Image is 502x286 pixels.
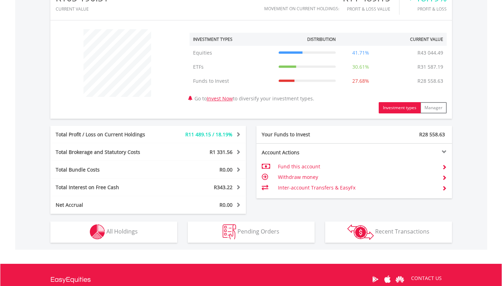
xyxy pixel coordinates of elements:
div: Total Interest on Free Cash [50,184,165,191]
span: R1 331.56 [210,149,233,155]
th: Current Value [382,33,447,46]
div: Profit & Loss Value [343,7,399,11]
img: holdings-wht.png [90,224,105,240]
div: Profit & Loss [408,7,447,11]
span: R0.00 [219,166,233,173]
span: R0.00 [219,201,233,208]
div: Distribution [307,36,336,42]
td: Equities [190,46,275,60]
th: Investment Types [190,33,275,46]
span: R11 489.15 / 18.19% [185,131,233,138]
div: Account Actions [256,149,354,156]
span: Pending Orders [237,228,279,235]
span: Recent Transactions [375,228,429,235]
button: Pending Orders [188,222,315,243]
div: Total Brokerage and Statutory Costs [50,149,165,156]
div: Total Profit / Loss on Current Holdings [50,131,165,138]
td: Funds to Invest [190,74,275,88]
div: CURRENT VALUE [56,7,109,11]
div: Net Accrual [50,201,165,209]
div: Total Bundle Costs [50,166,165,173]
td: 41.71% [339,46,382,60]
td: ETFs [190,60,275,74]
td: 30.61% [339,60,382,74]
img: transactions-zar-wht.png [347,224,374,240]
span: R343.22 [214,184,233,191]
img: pending_instructions-wht.png [223,224,236,240]
div: Your Funds to Invest [256,131,354,138]
button: Investment types [379,102,421,113]
td: Inter-account Transfers & EasyFx [278,182,436,193]
button: Recent Transactions [325,222,452,243]
td: Fund this account [278,161,436,172]
span: R28 558.63 [419,131,445,138]
td: Withdraw money [278,172,436,182]
span: All Holdings [106,228,138,235]
button: All Holdings [50,222,177,243]
div: Go to to diversify your investment types. [184,26,452,113]
td: R28 558.63 [414,74,447,88]
td: R43 044.49 [414,46,447,60]
div: Movement on Current Holdings: [264,6,339,11]
td: 27.68% [339,74,382,88]
a: Invest Now [207,95,233,102]
td: R31 587.19 [414,60,447,74]
button: Manager [420,102,447,113]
